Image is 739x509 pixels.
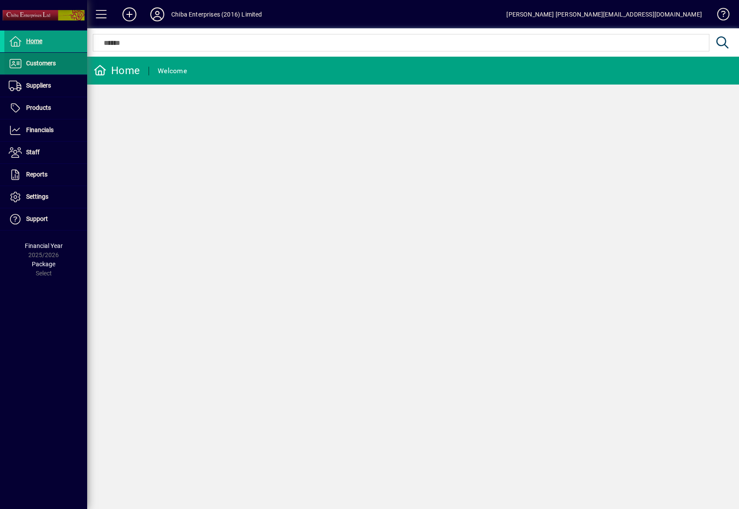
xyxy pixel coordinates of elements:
div: Welcome [158,64,187,78]
span: Settings [26,193,48,200]
span: Customers [26,60,56,67]
a: Settings [4,186,87,208]
div: Chiba Enterprises (2016) Limited [171,7,262,21]
span: Reports [26,171,47,178]
a: Products [4,97,87,119]
button: Profile [143,7,171,22]
a: Suppliers [4,75,87,97]
a: Staff [4,142,87,163]
span: Financials [26,126,54,133]
a: Support [4,208,87,230]
span: Suppliers [26,82,51,89]
a: Reports [4,164,87,186]
div: [PERSON_NAME] [PERSON_NAME][EMAIL_ADDRESS][DOMAIN_NAME] [506,7,702,21]
span: Products [26,104,51,111]
a: Customers [4,53,87,75]
button: Add [115,7,143,22]
span: Financial Year [25,242,63,249]
span: Home [26,37,42,44]
a: Knowledge Base [711,2,728,30]
div: Home [94,64,140,78]
a: Financials [4,119,87,141]
span: Package [32,261,55,268]
span: Support [26,215,48,222]
span: Staff [26,149,40,156]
